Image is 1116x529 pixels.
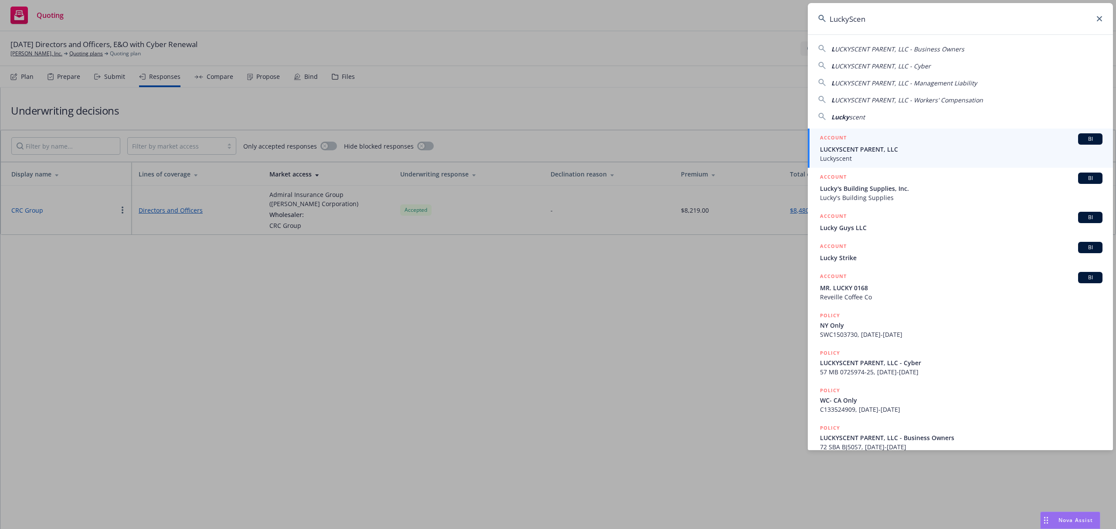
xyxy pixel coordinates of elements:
[820,133,847,144] h5: ACCOUNT
[808,381,1113,419] a: POLICYWC- CA OnlyC133524909, [DATE]-[DATE]
[820,321,1102,330] span: NY Only
[835,45,964,53] span: UCKYSCENT PARENT, LLC - Business Owners
[820,193,1102,202] span: Lucky's Building Supplies
[831,62,835,70] span: L
[1082,244,1099,251] span: BI
[820,424,840,432] h5: POLICY
[808,237,1113,267] a: ACCOUNTBILucky Strike
[820,184,1102,193] span: Lucky's Building Supplies, Inc.
[831,79,835,87] span: L
[831,45,835,53] span: L
[835,96,983,104] span: UCKYSCENT PARENT, LLC - Workers' Compensation
[1040,512,1100,529] button: Nova Assist
[820,283,1102,292] span: MR. LUCKY 0168
[808,3,1113,34] input: Search...
[808,207,1113,237] a: ACCOUNTBILucky Guys LLC
[820,272,847,282] h5: ACCOUNT
[820,145,1102,154] span: LUCKYSCENT PARENT, LLC
[831,96,835,104] span: L
[820,396,1102,405] span: WC- CA Only
[808,267,1113,306] a: ACCOUNTBIMR. LUCKY 0168Reveille Coffee Co
[820,442,1102,451] span: 72 SBA BJ50S7, [DATE]-[DATE]
[808,306,1113,344] a: POLICYNY OnlySWC1503730, [DATE]-[DATE]
[820,405,1102,414] span: C133524909, [DATE]-[DATE]
[808,129,1113,168] a: ACCOUNTBILUCKYSCENT PARENT, LLCLuckyscent
[1082,135,1099,143] span: BI
[820,433,1102,442] span: LUCKYSCENT PARENT, LLC - Business Owners
[820,242,847,252] h5: ACCOUNT
[1082,274,1099,281] span: BI
[820,154,1102,163] span: Luckyscent
[820,386,840,395] h5: POLICY
[820,358,1102,367] span: LUCKYSCENT PARENT, LLC - Cyber
[1041,512,1051,529] div: Drag to move
[820,367,1102,376] span: 57 MB 0725974-25, [DATE]-[DATE]
[820,292,1102,302] span: Reveille Coffee Co
[1082,214,1099,221] span: BI
[808,344,1113,381] a: POLICYLUCKYSCENT PARENT, LLC - Cyber57 MB 0725974-25, [DATE]-[DATE]
[835,62,931,70] span: UCKYSCENT PARENT, LLC - Cyber
[835,79,977,87] span: UCKYSCENT PARENT, LLC - Management Liability
[820,173,847,183] h5: ACCOUNT
[820,311,840,320] h5: POLICY
[808,168,1113,207] a: ACCOUNTBILucky's Building Supplies, Inc.Lucky's Building Supplies
[820,349,840,357] h5: POLICY
[820,253,1102,262] span: Lucky Strike
[820,212,847,222] h5: ACCOUNT
[808,419,1113,456] a: POLICYLUCKYSCENT PARENT, LLC - Business Owners72 SBA BJ50S7, [DATE]-[DATE]
[831,113,849,121] span: Lucky
[820,330,1102,339] span: SWC1503730, [DATE]-[DATE]
[1058,516,1093,524] span: Nova Assist
[1082,174,1099,182] span: BI
[849,113,865,121] span: scent
[820,223,1102,232] span: Lucky Guys LLC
